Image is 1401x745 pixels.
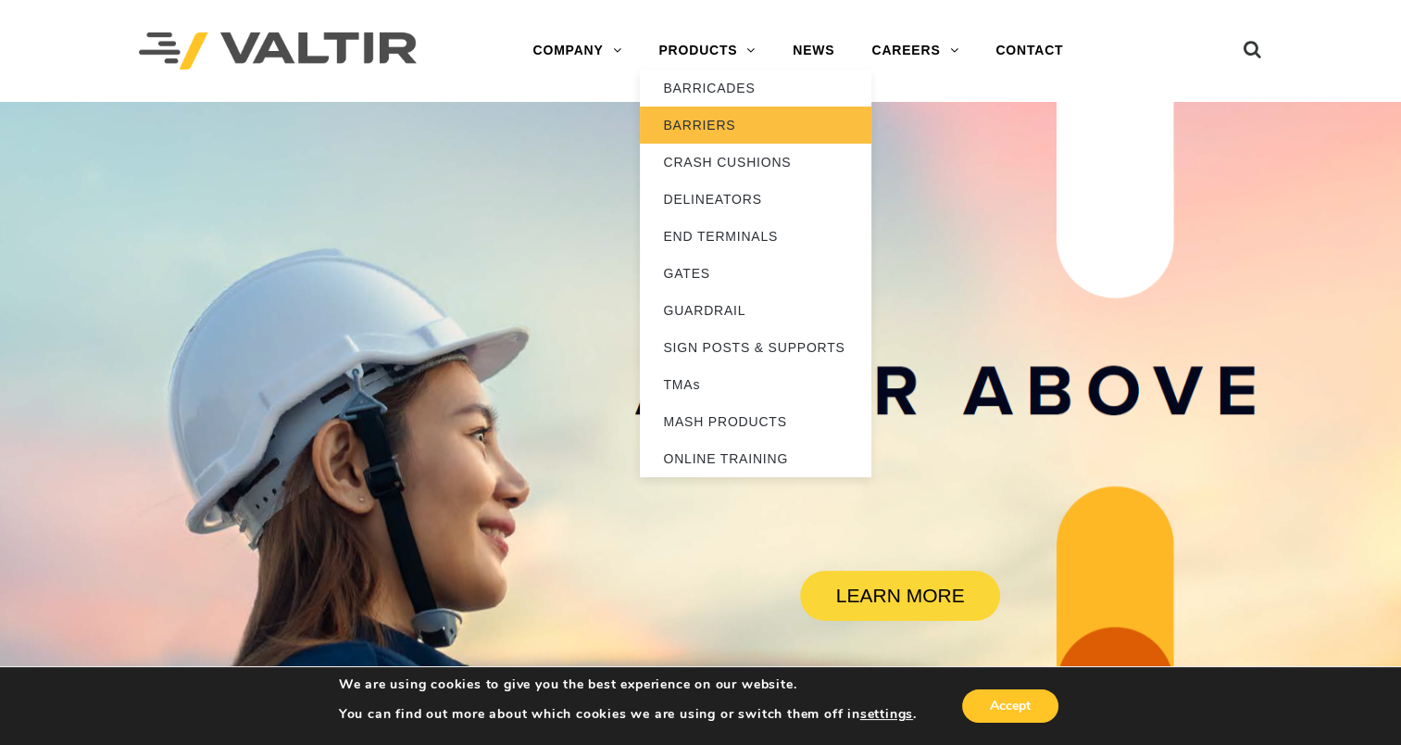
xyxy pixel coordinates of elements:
[640,144,871,181] a: CRASH CUSHIONS
[962,689,1058,723] button: Accept
[640,218,871,255] a: END TERMINALS
[977,32,1082,69] a: CONTACT
[640,181,871,218] a: DELINEATORS
[640,403,871,440] a: MASH PRODUCTS
[640,32,774,69] a: PRODUCTS
[640,329,871,366] a: SIGN POSTS & SUPPORTS
[514,32,640,69] a: COMPANY
[640,107,871,144] a: BARRIERS
[853,32,977,69] a: CAREERS
[640,292,871,329] a: GUARDRAIL
[339,706,917,723] p: You can find out more about which cookies we are using or switch them off in .
[640,440,871,477] a: ONLINE TRAINING
[774,32,853,69] a: NEWS
[860,706,913,723] button: settings
[640,366,871,403] a: TMAs
[640,69,871,107] a: BARRICADES
[640,255,871,292] a: GATES
[339,676,917,693] p: We are using cookies to give you the best experience on our website.
[139,32,417,70] img: Valtir
[800,571,999,621] a: LEARN MORE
